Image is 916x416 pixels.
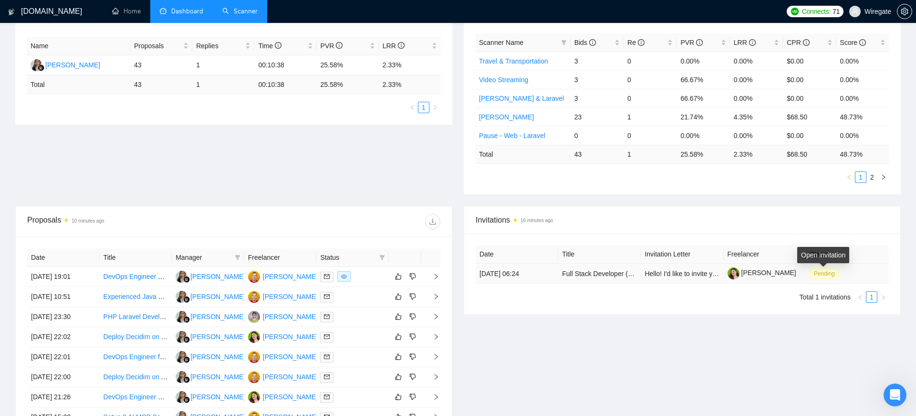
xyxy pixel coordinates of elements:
button: left [854,291,866,303]
img: gigradar-bm.png [183,396,190,403]
td: Total [475,145,571,163]
td: DevOps Engineer Needed to Set Up and Optimize Infrastructure (Node.js + Next.js + Cloudways) [100,267,172,287]
li: 1 [855,171,866,183]
span: dislike [409,393,416,401]
span: right [425,353,439,360]
span: right [425,333,439,340]
button: like [393,351,404,363]
th: Manager [172,248,244,267]
time: 16 minutes ago [520,218,553,223]
span: Manager [176,252,231,263]
th: Freelancer [724,245,806,264]
td: $0.00 [783,126,836,145]
td: DevOps Engineer for Modern Tech Stack Deployment [100,347,172,367]
div: [PERSON_NAME] [263,352,318,362]
a: 1 [855,172,866,182]
a: 2 [867,172,877,182]
th: Name [27,37,130,55]
span: PVR [680,39,703,46]
span: Connects: [802,6,831,17]
th: Title [558,245,641,264]
li: 1 [418,102,429,113]
a: homeHome [112,7,141,15]
div: [PERSON_NAME] [263,372,318,382]
button: right [877,291,889,303]
span: Proposals [134,41,181,51]
button: like [393,291,404,302]
a: [PERSON_NAME] & Laravel [479,95,564,102]
td: Full Stack Developer (Laravel, React/Next.js) for fixing calculation on private SaaS [558,264,641,284]
td: 0.00% [677,52,729,70]
button: dislike [407,311,418,322]
th: Freelancer [244,248,317,267]
span: dislike [409,373,416,381]
td: 4.35% [730,107,783,126]
span: dislike [409,293,416,300]
span: user [852,8,858,15]
span: right [425,373,439,380]
img: gigradar-bm.png [183,316,190,323]
td: Total [27,75,130,94]
button: like [393,271,404,282]
span: like [395,333,402,341]
th: Title [100,248,172,267]
img: GA [176,371,187,383]
span: Score [840,39,866,46]
th: Status [806,245,889,264]
li: Next Page [877,291,889,303]
span: info-circle [336,42,343,49]
span: right [425,273,439,280]
td: 0.00% [836,89,889,107]
button: like [393,311,404,322]
span: info-circle [398,42,405,49]
a: DevOps Engineer for Modern Tech Stack Deployment [104,353,262,361]
span: eye [341,274,347,279]
span: info-circle [803,39,810,46]
li: Previous Page [406,102,418,113]
img: MS [248,391,260,403]
th: Proposals [130,37,192,55]
th: Date [27,248,100,267]
a: GA[PERSON_NAME] [176,332,245,340]
td: 48.73 % [836,145,889,163]
a: Deploy Decidim on AWS for Testing [104,373,208,381]
td: $68.50 [783,107,836,126]
button: left [843,171,855,183]
li: 2 [866,171,878,183]
img: MS [248,291,260,303]
a: GA[PERSON_NAME] [31,61,100,68]
span: right [425,313,439,320]
span: info-circle [275,42,281,49]
td: 1 [192,75,254,94]
td: 0 [624,70,677,89]
img: GA [176,331,187,343]
a: MS[PERSON_NAME] [248,272,318,280]
td: 3 [571,70,624,89]
td: 25.58% [317,55,379,75]
a: 1 [866,292,877,302]
li: Next Page [878,171,889,183]
span: CPR [787,39,809,46]
img: MS [248,331,260,343]
button: dislike [407,291,418,302]
span: 71 [833,6,840,17]
span: Re [627,39,645,46]
td: Experienced Java Backend Developer (Spring Boot, PostgreSQL) – eHealth Project [100,287,172,307]
td: Deploy Decidim on AWS for Testing [100,327,172,347]
span: Status [320,252,375,263]
img: MS [248,351,260,363]
td: 0.00% [730,70,783,89]
td: 1 [624,145,677,163]
td: 23 [571,107,624,126]
a: GA[PERSON_NAME] [176,352,245,360]
span: Invitations [476,214,889,226]
td: 2.33% [379,55,441,75]
img: gigradar-bm.png [183,336,190,343]
a: MS[PERSON_NAME] [248,393,318,400]
td: 3 [571,89,624,107]
span: Time [258,42,281,50]
span: mail [324,294,330,299]
span: LRR [383,42,405,50]
th: Date [476,245,558,264]
div: [PERSON_NAME] [45,60,100,70]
